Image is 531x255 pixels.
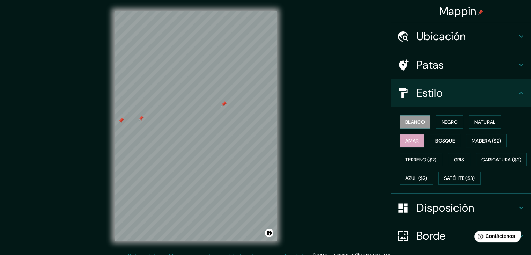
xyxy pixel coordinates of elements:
button: Terreno ($2) [400,153,442,166]
font: Amar [405,138,419,144]
button: Blanco [400,115,430,129]
button: Amar [400,134,424,147]
img: pin-icon.png [478,9,483,15]
font: Estilo [416,86,443,100]
button: Negro [436,115,464,129]
font: Madera ($2) [472,138,501,144]
font: Mappin [439,4,477,19]
div: Disposición [391,194,531,222]
button: Azul ($2) [400,172,433,185]
font: Terreno ($2) [405,156,437,163]
font: Borde [416,228,446,243]
canvas: Mapa [115,11,277,241]
button: Gris [448,153,470,166]
font: Natural [474,119,495,125]
font: Azul ($2) [405,175,427,182]
button: Caricatura ($2) [476,153,527,166]
font: Bosque [435,138,455,144]
font: Disposición [416,201,474,215]
div: Patas [391,51,531,79]
font: Negro [442,119,458,125]
iframe: Lanzador de widgets de ayuda [469,228,523,247]
font: Patas [416,58,444,72]
font: Ubicación [416,29,466,44]
button: Satélite ($3) [438,172,481,185]
div: Borde [391,222,531,250]
div: Ubicación [391,22,531,50]
font: Gris [454,156,464,163]
button: Activar o desactivar atribución [265,229,273,237]
button: Natural [469,115,501,129]
button: Bosque [430,134,460,147]
font: Blanco [405,119,425,125]
font: Caricatura ($2) [481,156,522,163]
div: Estilo [391,79,531,107]
font: Satélite ($3) [444,175,475,182]
button: Madera ($2) [466,134,507,147]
